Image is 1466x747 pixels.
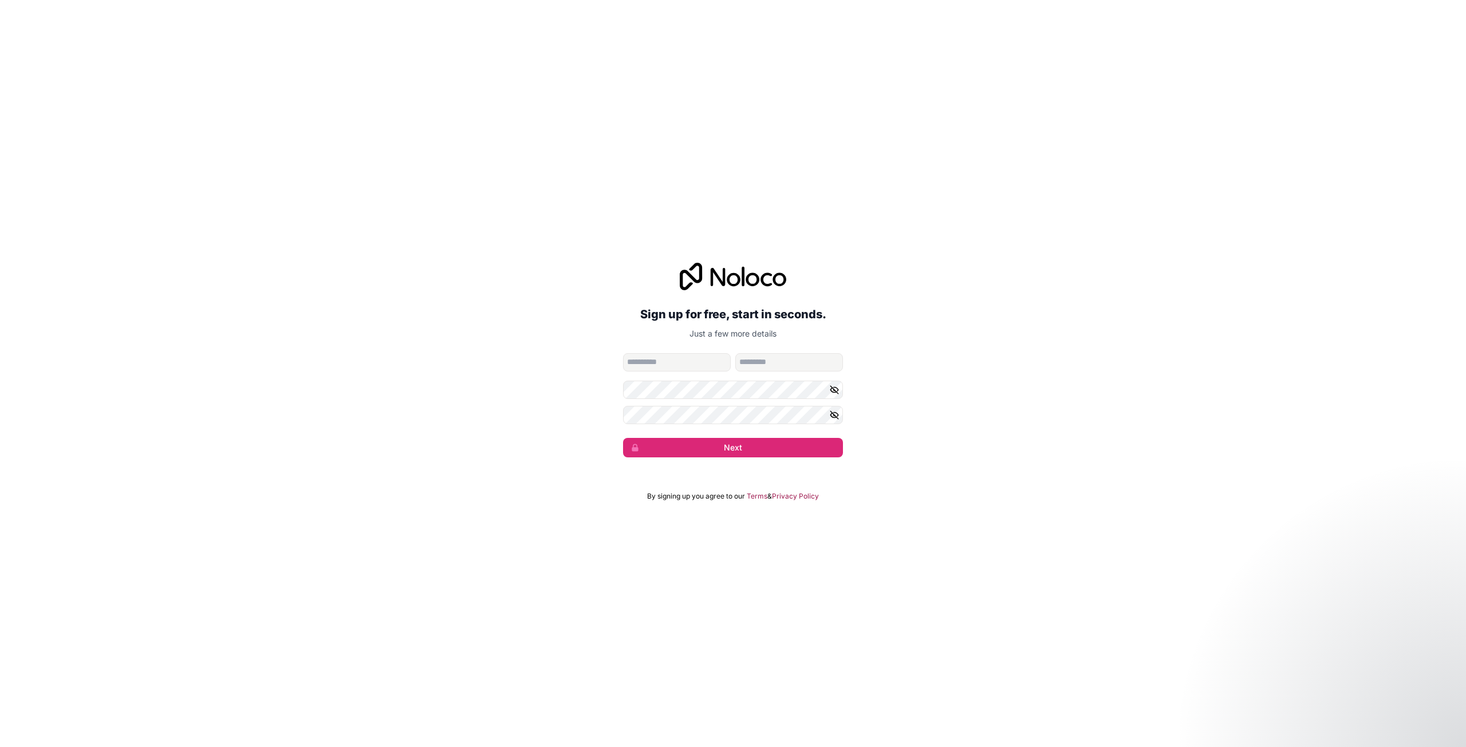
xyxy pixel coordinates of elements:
[623,304,843,325] h2: Sign up for free, start in seconds.
[623,353,731,371] input: given-name
[1237,661,1466,741] iframe: Intercom notifications message
[623,438,843,457] button: Next
[767,492,772,501] span: &
[623,381,843,399] input: Password
[772,492,819,501] a: Privacy Policy
[735,353,843,371] input: family-name
[623,406,843,424] input: Confirm password
[647,492,745,501] span: By signing up you agree to our
[623,328,843,339] p: Just a few more details
[747,492,767,501] a: Terms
